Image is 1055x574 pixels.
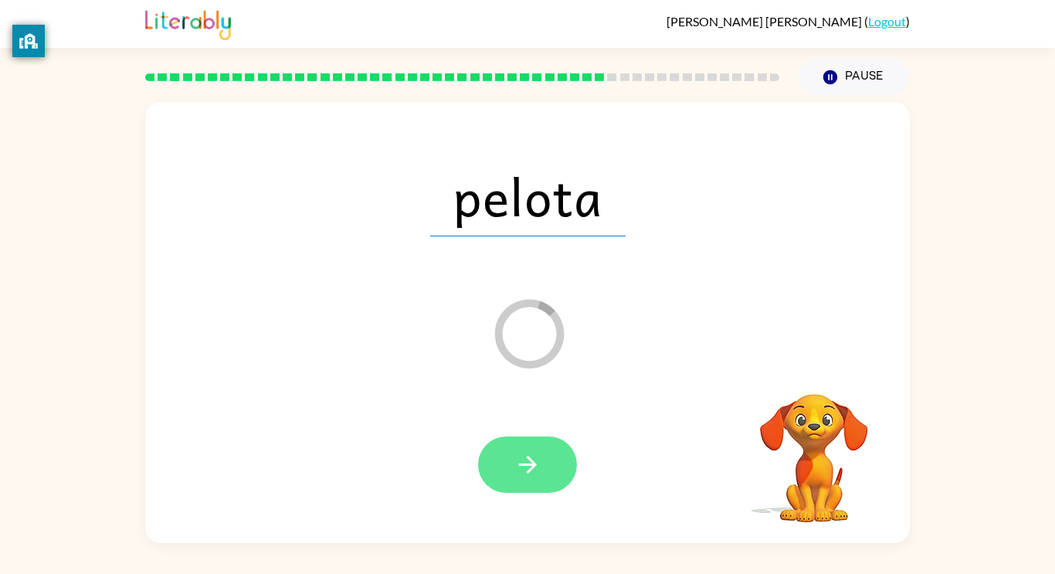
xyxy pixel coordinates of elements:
button: privacy banner [12,25,45,57]
span: [PERSON_NAME] [PERSON_NAME] [667,14,864,29]
span: pelota [430,156,626,236]
a: Logout [868,14,906,29]
video: Your browser must support playing .mp4 files to use Literably. Please try using another browser. [737,370,891,525]
img: Literably [145,6,231,40]
button: Pause [798,59,910,95]
div: ( ) [667,14,910,29]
